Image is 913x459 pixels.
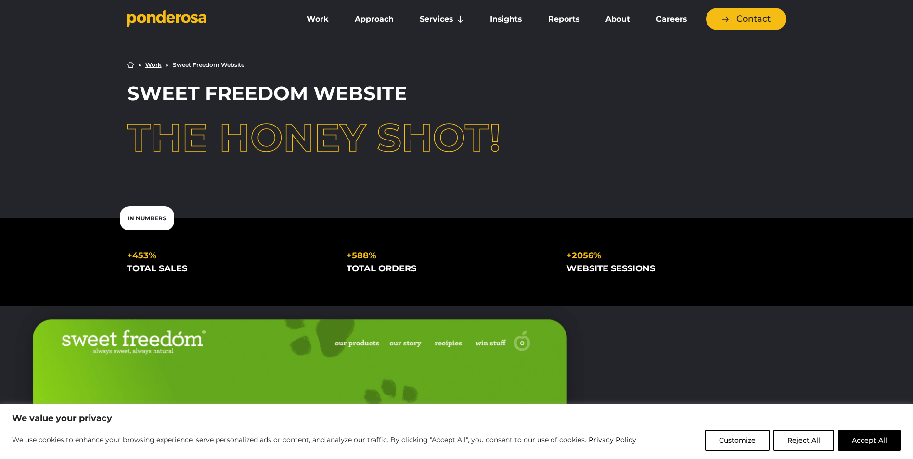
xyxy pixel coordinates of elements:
a: Services [409,9,475,29]
a: Work [296,9,340,29]
div: +588% [347,249,551,262]
p: We use cookies to enhance your browsing experience, serve personalized ads or content, and analyz... [12,434,637,446]
a: Go to homepage [127,10,281,29]
a: About [594,9,641,29]
div: website sessions [566,262,771,275]
li: ▶︎ [166,62,169,68]
a: Insights [479,9,533,29]
a: Careers [645,9,698,29]
a: Contact [706,8,786,30]
div: +2056% [566,249,771,262]
a: Home [127,61,134,68]
div: total sales [127,262,332,275]
div: total orders [347,262,551,275]
div: The Honey shot! [127,118,786,157]
li: ▶︎ [138,62,141,68]
a: Work [145,62,162,68]
a: Privacy Policy [588,434,637,446]
div: In Numbers [120,206,174,230]
button: Accept All [838,430,901,451]
a: Approach [344,9,405,29]
p: We value your privacy [12,412,901,424]
button: Customize [705,430,770,451]
div: +453% [127,249,332,262]
a: Reports [537,9,591,29]
li: Sweet Freedom Website [173,62,244,68]
h1: Sweet Freedom Website [127,84,786,103]
button: Reject All [773,430,834,451]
